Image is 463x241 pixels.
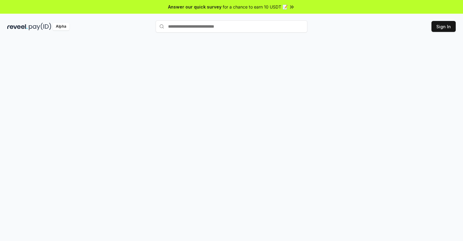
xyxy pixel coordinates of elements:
[431,21,456,32] button: Sign In
[52,23,69,30] div: Alpha
[168,4,221,10] span: Answer our quick survey
[223,4,288,10] span: for a chance to earn 10 USDT 📝
[29,23,51,30] img: pay_id
[7,23,28,30] img: reveel_dark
